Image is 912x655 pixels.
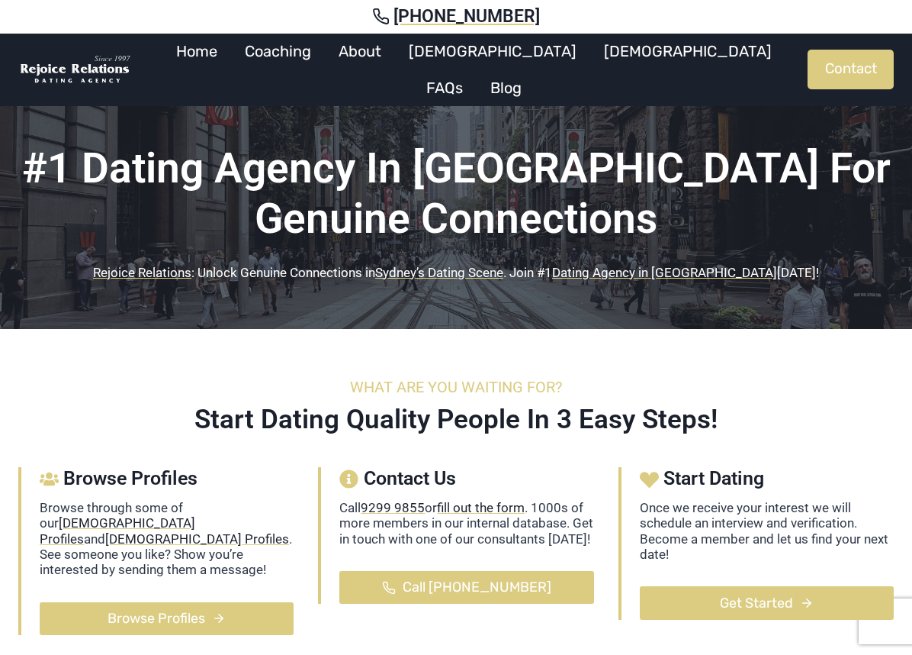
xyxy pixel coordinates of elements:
[361,500,425,515] a: 9299 9855
[162,33,231,69] a: Home
[40,515,195,546] a: [DEMOGRAPHIC_DATA] Profiles
[640,586,894,619] a: Get Started
[108,608,205,630] span: Browse Profiles
[18,54,133,86] img: Rejoice Relations
[231,33,325,69] a: Coaching
[339,500,593,547] p: Call or . 1000s of more members in our internal database. Get in touch with one of our consultant...
[18,143,894,244] h1: #1 Dating Agency in [GEOGRAPHIC_DATA] for Genuine Connections
[18,404,894,436] h2: Start Dating Quality People In 3 Easy Steps!
[40,500,294,578] p: Browse through some of our and . See someone you like? Show you’re interested by sending them a m...
[808,50,894,89] a: Contact
[395,33,590,69] a: [DEMOGRAPHIC_DATA]
[375,265,503,280] a: Sydney’s Dating Scene
[18,378,894,396] h6: What Are you Waiting For?
[552,265,777,280] a: Dating Agency in [GEOGRAPHIC_DATA]
[105,531,289,547] a: [DEMOGRAPHIC_DATA] Profiles
[18,265,894,280] p: : Unlock Genuine Connections in . Join #1 [DATE]!
[40,602,294,635] a: Browse Profiles
[590,33,785,69] a: [DEMOGRAPHIC_DATA]
[403,576,551,599] span: Call [PHONE_NUMBER]
[140,33,808,106] nav: Primary Navigation
[413,69,477,106] a: FAQs
[325,33,395,69] a: About
[339,571,593,604] a: Call [PHONE_NUMBER]
[477,69,535,106] a: Blog
[663,467,764,490] span: Start Dating
[63,467,197,490] span: Browse Profiles
[640,500,894,563] p: Once we receive your interest we will schedule an interview and verification. Become a member and...
[18,6,894,27] a: [PHONE_NUMBER]
[364,467,456,490] span: Contact Us
[720,592,793,615] span: Get Started
[437,500,525,515] a: fill out the form
[93,265,191,280] a: Rejoice Relations
[393,6,540,27] span: [PHONE_NUMBER]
